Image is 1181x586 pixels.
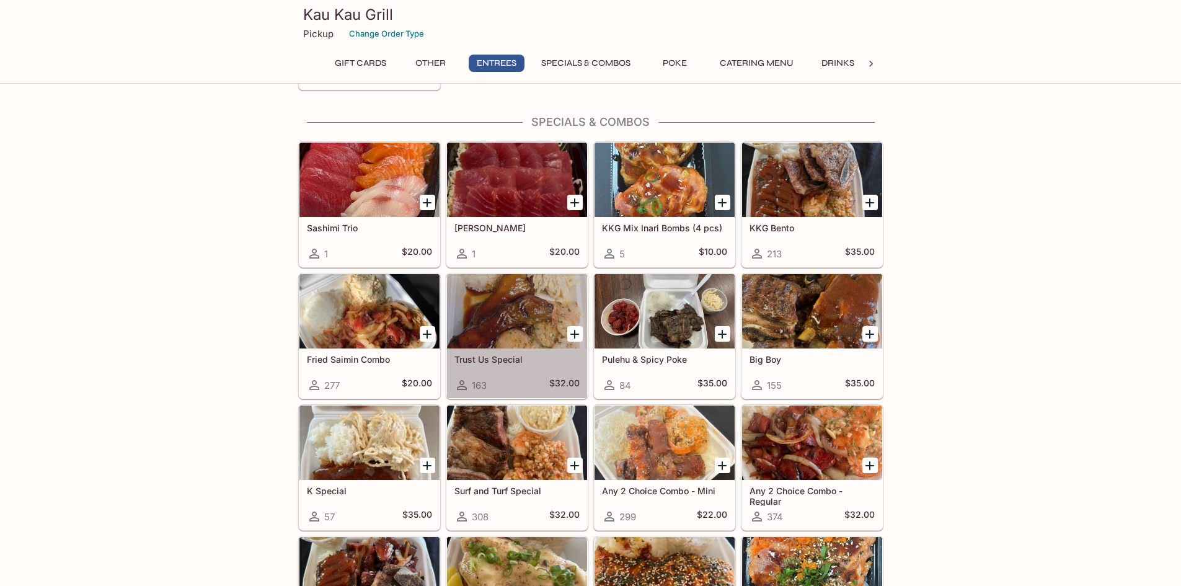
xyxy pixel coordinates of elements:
h5: $20.00 [402,246,432,261]
h5: Any 2 Choice Combo - Regular [750,486,875,506]
button: Add Big Boy [862,326,878,342]
span: 57 [324,511,335,523]
span: 374 [767,511,783,523]
h4: Specials & Combos [298,115,883,129]
h5: KKG Mix Inari Bombs (4 pcs) [602,223,727,233]
div: Big Boy [742,274,882,348]
h5: $10.00 [699,246,727,261]
a: Trust Us Special163$32.00 [446,273,588,399]
span: 163 [472,380,487,391]
h5: Surf and Turf Special [454,486,580,496]
p: Pickup [303,28,334,40]
span: 1 [324,248,328,260]
button: Add Any 2 Choice Combo - Mini [715,458,730,473]
span: 1 [472,248,475,260]
button: Add Fried Saimin Combo [420,326,435,342]
h5: Any 2 Choice Combo - Mini [602,486,727,496]
button: Specials & Combos [534,55,637,72]
div: Fried Saimin Combo [299,274,440,348]
a: Fried Saimin Combo277$20.00 [299,273,440,399]
a: [PERSON_NAME]1$20.00 [446,142,588,267]
button: Other [403,55,459,72]
span: 155 [767,380,782,391]
h5: $32.00 [549,509,580,524]
div: Surf and Turf Special [447,406,587,480]
button: Add Surf and Turf Special [567,458,583,473]
h5: $32.00 [549,378,580,393]
div: Any 2 Choice Combo - Mini [595,406,735,480]
a: Any 2 Choice Combo - Regular374$32.00 [741,405,883,530]
button: Change Order Type [343,24,430,43]
h5: $20.00 [402,378,432,393]
div: Ahi Sashimi [447,143,587,217]
h5: $32.00 [844,509,875,524]
span: 5 [619,248,625,260]
button: Gift Cards [328,55,393,72]
h5: $35.00 [697,378,727,393]
a: Surf and Turf Special308$32.00 [446,405,588,530]
a: KKG Mix Inari Bombs (4 pcs)5$10.00 [594,142,735,267]
span: 299 [619,511,636,523]
button: Add Sashimi Trio [420,195,435,210]
button: Add KKG Bento [862,195,878,210]
a: Any 2 Choice Combo - Mini299$22.00 [594,405,735,530]
button: Add K Special [420,458,435,473]
h5: $35.00 [402,509,432,524]
h5: Big Boy [750,354,875,365]
button: Entrees [469,55,524,72]
button: Poke [647,55,703,72]
button: Add KKG Mix Inari Bombs (4 pcs) [715,195,730,210]
a: Pulehu & Spicy Poke84$35.00 [594,273,735,399]
a: K Special57$35.00 [299,405,440,530]
div: KKG Bento [742,143,882,217]
button: Catering Menu [713,55,800,72]
span: 84 [619,380,631,391]
h5: KKG Bento [750,223,875,233]
button: Add Pulehu & Spicy Poke [715,326,730,342]
a: Big Boy155$35.00 [741,273,883,399]
button: Drinks [810,55,866,72]
h5: $35.00 [845,378,875,393]
span: 213 [767,248,782,260]
h5: Sashimi Trio [307,223,432,233]
h5: [PERSON_NAME] [454,223,580,233]
a: KKG Bento213$35.00 [741,142,883,267]
div: Trust Us Special [447,274,587,348]
h5: Fried Saimin Combo [307,354,432,365]
button: Add Ahi Sashimi [567,195,583,210]
div: KKG Mix Inari Bombs (4 pcs) [595,143,735,217]
span: 277 [324,380,340,391]
div: Pulehu & Spicy Poke [595,274,735,348]
div: K Special [299,406,440,480]
a: Sashimi Trio1$20.00 [299,142,440,267]
span: 308 [472,511,489,523]
h5: Pulehu & Spicy Poke [602,354,727,365]
h5: $20.00 [549,246,580,261]
div: Sashimi Trio [299,143,440,217]
h3: Kau Kau Grill [303,5,878,24]
h5: K Special [307,486,432,496]
button: Add Any 2 Choice Combo - Regular [862,458,878,473]
h5: Trust Us Special [454,354,580,365]
div: Any 2 Choice Combo - Regular [742,406,882,480]
h5: $22.00 [697,509,727,524]
button: Add Trust Us Special [567,326,583,342]
h5: $35.00 [845,246,875,261]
